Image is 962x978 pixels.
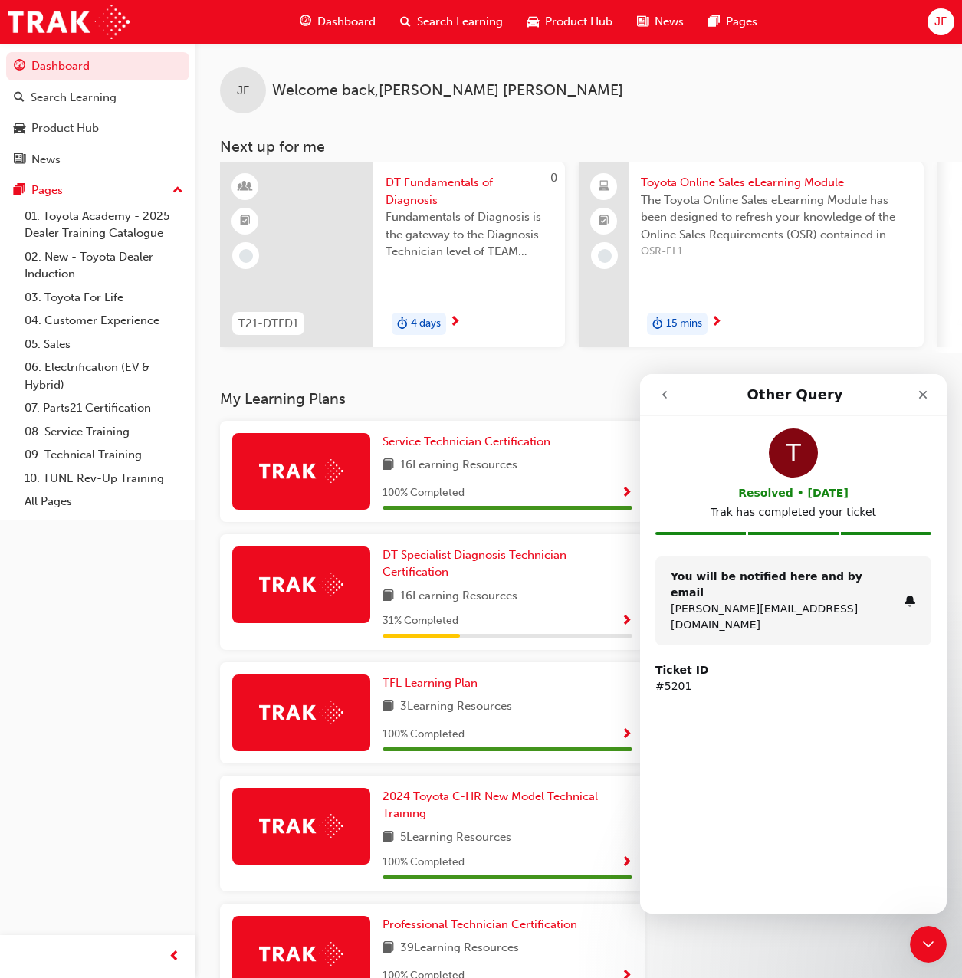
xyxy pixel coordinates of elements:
[621,728,632,742] span: Show Progress
[641,192,911,244] span: The Toyota Online Sales eLearning Module has been designed to refresh your knowledge of the Onlin...
[545,13,612,31] span: Product Hub
[934,13,947,31] span: JE
[386,208,553,261] span: Fundamentals of Diagnosis is the gateway to the Diagnosis Technician level of TEAM Training and s...
[6,176,189,205] button: Pages
[18,443,189,467] a: 09. Technical Training
[300,12,311,31] span: guage-icon
[272,82,623,100] span: Welcome back , [PERSON_NAME] [PERSON_NAME]
[640,374,947,914] iframe: Intercom live chat
[621,725,632,744] button: Show Progress
[383,456,394,475] span: book-icon
[383,435,550,448] span: Service Technician Certification
[383,676,478,690] span: TFL Learning Plan
[666,315,702,333] span: 15 mins
[383,587,394,606] span: book-icon
[383,916,583,934] a: Professional Technician Certification
[239,249,253,263] span: learningRecordVerb_NONE-icon
[240,212,251,231] span: booktick-icon
[711,316,722,330] span: next-icon
[411,315,441,333] span: 4 days
[383,697,394,717] span: book-icon
[18,333,189,356] a: 05. Sales
[599,212,609,231] span: booktick-icon
[18,420,189,444] a: 08. Service Training
[417,13,503,31] span: Search Learning
[6,84,189,112] a: Search Learning
[14,184,25,198] span: pages-icon
[637,12,648,31] span: news-icon
[641,174,911,192] span: Toyota Online Sales eLearning Module
[195,138,962,156] h3: Next up for me
[910,926,947,963] iframe: Intercom live chat
[18,309,189,333] a: 04. Customer Experience
[18,356,189,396] a: 06. Electrification (EV & Hybrid)
[383,612,458,630] span: 31 % Completed
[8,5,130,39] img: Trak
[400,697,512,717] span: 3 Learning Resources
[400,829,511,848] span: 5 Learning Resources
[317,13,376,31] span: Dashboard
[383,788,632,822] a: 2024 Toyota C-HR New Model Technical Training
[18,467,189,491] a: 10. TUNE Rev-Up Training
[708,12,720,31] span: pages-icon
[383,917,577,931] span: Professional Technician Certification
[383,674,484,692] a: TFL Learning Plan
[172,181,183,201] span: up-icon
[259,814,343,838] img: Trak
[6,49,189,176] button: DashboardSearch LearningProduct HubNews
[621,484,632,503] button: Show Progress
[400,456,517,475] span: 16 Learning Resources
[449,316,461,330] span: next-icon
[237,82,250,100] span: JE
[579,162,924,347] a: Toyota Online Sales eLearning ModuleThe Toyota Online Sales eLearning Module has been designed to...
[652,314,663,334] span: duration-icon
[550,171,557,185] span: 0
[31,182,63,199] div: Pages
[14,91,25,105] span: search-icon
[621,853,632,872] button: Show Progress
[31,120,99,137] div: Product Hub
[14,122,25,136] span: car-icon
[655,13,684,31] span: News
[31,89,117,107] div: Search Learning
[625,6,696,38] a: news-iconNews
[220,162,565,347] a: 0T21-DTFD1DT Fundamentals of DiagnosisFundamentals of Diagnosis is the gateway to the Diagnosis T...
[287,6,388,38] a: guage-iconDashboard
[6,146,189,174] a: News
[383,546,632,581] a: DT Specialist Diagnosis Technician Certification
[400,12,411,31] span: search-icon
[169,947,180,967] span: prev-icon
[6,52,189,80] a: Dashboard
[383,726,465,743] span: 100 % Completed
[388,6,515,38] a: search-iconSearch Learning
[383,829,394,848] span: book-icon
[18,490,189,514] a: All Pages
[383,548,566,579] span: DT Specialist Diagnosis Technician Certification
[696,6,770,38] a: pages-iconPages
[621,612,632,631] button: Show Progress
[400,939,519,958] span: 39 Learning Resources
[259,942,343,966] img: Trak
[726,13,757,31] span: Pages
[598,249,612,263] span: learningRecordVerb_NONE-icon
[397,314,408,334] span: duration-icon
[383,433,557,451] a: Service Technician Certification
[18,245,189,286] a: 02. New - Toyota Dealer Induction
[240,177,251,197] span: learningResourceType_INSTRUCTOR_LED-icon
[6,114,189,143] a: Product Hub
[383,939,394,958] span: book-icon
[259,701,343,724] img: Trak
[641,243,911,261] span: OSR-EL1
[621,615,632,628] span: Show Progress
[14,153,25,167] span: news-icon
[259,573,343,596] img: Trak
